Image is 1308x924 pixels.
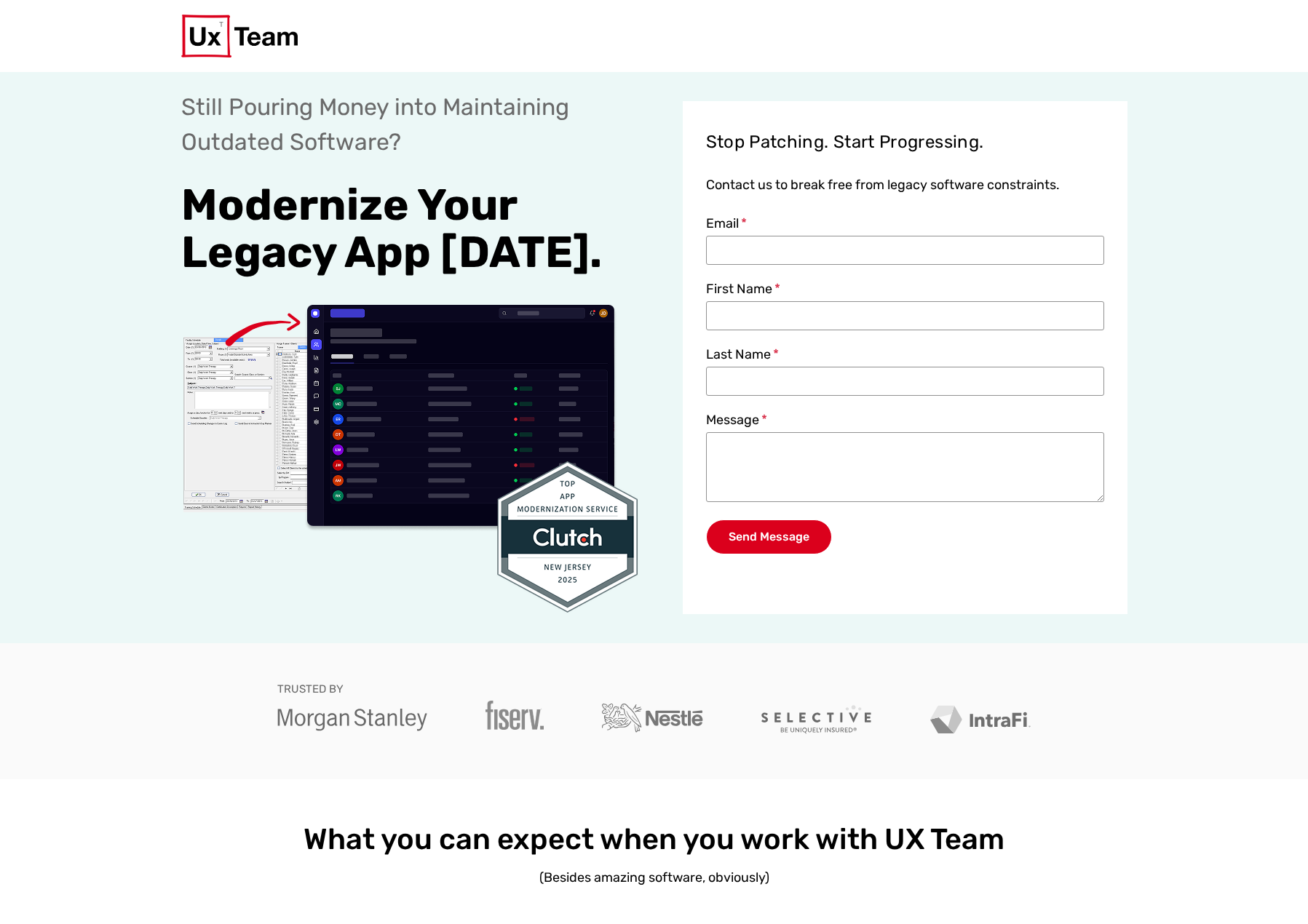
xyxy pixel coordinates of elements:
label: Last Name [706,348,780,367]
h1: Modernize Your Legacy App [DATE]. [181,181,642,276]
p: Stop Patching. Start Progressing. [706,130,1104,154]
img: UX Team [181,15,298,57]
img: Morgan Stanley [277,708,427,731]
img: Nestle [602,704,703,733]
img: Legacy App Modernation Rated Example [183,305,639,614]
span: Send Message [729,531,809,543]
label: First Name [706,282,781,301]
img: Fiserv [485,701,544,730]
button: Send Message [706,519,832,554]
label: Message [706,413,768,432]
img: Selective [761,705,871,734]
p: Still Pouring Money into Maintaining Outdated Software? [181,89,642,159]
label: Email [706,217,748,236]
img: IntraFi [930,705,1031,734]
h2: What you can expect when you work with UX Team [181,823,1127,856]
form: Contact Us [706,217,1104,572]
p: TRUSTED BY [277,684,344,695]
p: (Besides amazing software, obviously) [181,868,1127,888]
p: Contact us to break free from legacy software constraints. [706,175,1104,195]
